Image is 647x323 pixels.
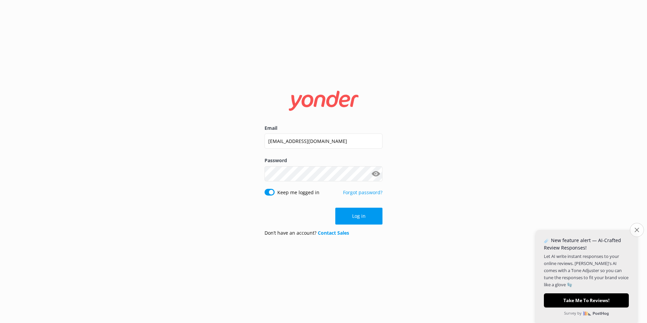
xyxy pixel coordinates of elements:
[265,124,382,132] label: Email
[265,229,349,237] p: Don’t have an account?
[265,157,382,164] label: Password
[335,208,382,225] button: Log in
[318,230,349,236] a: Contact Sales
[369,167,382,180] button: Show password
[343,189,382,196] a: Forgot password?
[277,189,319,196] label: Keep me logged in
[265,134,382,149] input: user@emailaddress.com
